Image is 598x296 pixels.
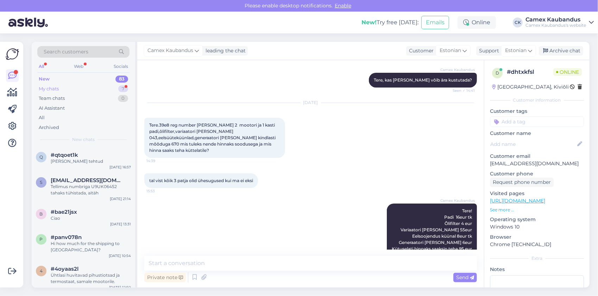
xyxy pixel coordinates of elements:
[490,207,584,213] p: See more ...
[440,67,475,72] span: Camex Kaubandus
[361,19,377,26] b: New!
[109,285,131,290] div: [DATE] 12:50
[44,48,88,56] span: Search customers
[39,76,50,83] div: New
[490,140,576,148] input: Add name
[440,198,475,203] span: Camex Kaubandus
[39,95,65,102] div: Team chats
[440,47,461,54] span: Estonian
[110,196,131,201] div: [DATE] 21:14
[51,184,131,196] div: Tellimus numbriga U9UK06452 tahaks tühistada, aitäh
[490,198,545,204] a: [URL][DOMAIN_NAME]
[490,255,584,262] div: Extra
[490,223,584,231] p: Windows 10
[144,99,477,106] div: [DATE]
[490,170,584,178] p: Customer phone
[490,160,584,167] p: [EMAIL_ADDRESS][DOMAIN_NAME]
[513,18,523,27] div: CK
[6,47,19,61] img: Askly Logo
[146,188,173,194] span: 15:53
[492,83,569,91] div: [GEOGRAPHIC_DATA], Kiviõli
[39,105,65,112] div: AI Assistant
[553,68,582,76] span: Online
[490,266,584,273] p: Notes
[39,124,59,131] div: Archived
[51,177,124,184] span: Sectorx5@hotmail.com
[490,153,584,160] p: Customer email
[51,209,77,215] span: #bae21jsx
[507,68,553,76] div: # dhtxkfsl
[115,76,128,83] div: 83
[525,22,586,28] div: Camex Kaubandus's website
[149,178,253,183] span: tal vist kõik 3 patja olid ühesugused kui ma ei eksi
[490,116,584,127] input: Add a tag
[51,158,131,165] div: [PERSON_NAME] tehtud
[539,46,583,56] div: Archive chat
[109,253,131,258] div: [DATE] 10:54
[51,266,78,272] span: #4oyaas2l
[421,16,449,29] button: Emails
[458,16,496,29] div: Online
[51,152,78,158] span: #qtqoet1k
[51,215,131,221] div: Ciao
[392,208,472,251] span: Tere! Padi 16eur tk Õlifilter 4 eur Variaatori [PERSON_NAME] 55eur Eelsoojendus küünal 8eur tk Ge...
[490,178,554,187] div: Request phone number
[456,274,474,281] span: Send
[51,234,82,240] span: #panv078n
[490,233,584,241] p: Browser
[490,241,584,248] p: Chrome [TECHNICAL_ID]
[51,272,131,285] div: Ühtlasi huvitavad pihustiotsad ja termostaat, samale mootorile.
[144,273,186,282] div: Private note
[203,47,246,54] div: leading the chat
[333,2,353,9] span: Enable
[51,240,131,253] div: Hi how much for the shipping to [GEOGRAPHIC_DATA]?
[505,47,527,54] span: Estonian
[112,62,130,71] div: Socials
[39,114,45,121] div: All
[361,18,418,27] div: Try free [DATE]:
[73,62,85,71] div: Web
[525,17,586,22] div: Camex Kaubandus
[146,158,173,163] span: 14:39
[490,130,584,137] p: Customer name
[406,47,434,54] div: Customer
[40,211,43,217] span: b
[109,165,131,170] div: [DATE] 16:57
[149,122,277,153] span: Tere.39e8 reg number [PERSON_NAME] 2 mootori ja 1 kasti padi,õlifilter,variaatori [PERSON_NAME] 0...
[490,108,584,115] p: Customer tags
[40,180,43,185] span: S
[490,190,584,197] p: Visited pages
[37,62,45,71] div: All
[496,70,499,76] span: d
[110,221,131,227] div: [DATE] 13:31
[39,154,43,160] span: q
[40,237,43,242] span: p
[490,97,584,103] div: Customer information
[118,85,128,92] div: 7
[118,95,128,102] div: 0
[525,17,594,28] a: Camex KaubandusCamex Kaubandus's website
[40,268,43,274] span: 4
[39,85,59,92] div: My chats
[147,47,193,54] span: Camex Kaubandus
[448,88,475,93] span: Seen ✓ 14:41
[374,77,472,83] span: Tere, kas [PERSON_NAME] võib ära kustutada?
[490,216,584,223] p: Operating system
[476,47,499,54] div: Support
[72,136,95,143] span: New chats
